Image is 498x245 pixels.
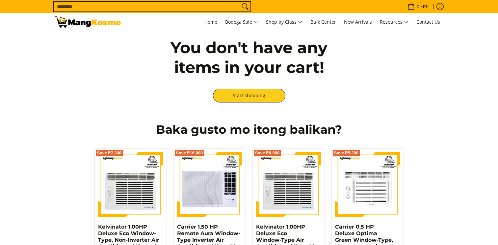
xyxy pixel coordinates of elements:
[176,151,203,155] span: Save ₱16,000
[335,152,400,217] img: Carrier 0.5 HP Deluxe Optima Green Window-Type, Non-Inverter Air Conditioner (Class B)
[406,3,431,10] span: •
[201,13,221,31] a: Home
[377,13,412,31] a: Resources
[55,16,121,28] img: Your Shopping Cart | Mang Kosme
[334,151,359,155] span: Save ₱5,280
[55,122,443,137] h2: Baka gusto mo itong balikan?
[255,151,280,155] span: Save ₱6,960
[127,13,443,31] nav: Main Menu
[416,4,420,9] span: 0
[310,19,336,25] span: Bulk Center
[225,18,258,26] span: Bodega Sale
[240,2,250,11] button: Search
[154,38,345,77] h2: You don't have any items in your cart!
[380,18,408,26] span: Resources
[98,152,163,217] img: Kelvinator 1.00HP Deluxe Eco Window-Type, Non-Inverter Air Conditioner (Class A)
[256,152,321,217] img: Kelvinator 1.00HP Deluxe Eco Window-Type Air Conditioner (Class B)
[263,13,306,31] a: Shop by Class
[422,4,430,9] span: ₱0
[204,19,217,25] span: Home
[222,13,261,31] a: Bodega Sale
[344,19,372,25] span: New Arrivals
[307,13,339,31] a: Bulk Center
[213,89,285,102] a: Start shopping
[266,18,302,26] span: Shop by Class
[341,13,375,31] a: New Arrivals
[413,13,443,31] a: Contact Us
[416,19,440,25] span: Contact Us
[97,151,122,155] span: Save ₱7,308
[177,152,242,217] img: Carrier 1.50 HP Remote Aura Window-Type Inverter Air Conditioner (Class B)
